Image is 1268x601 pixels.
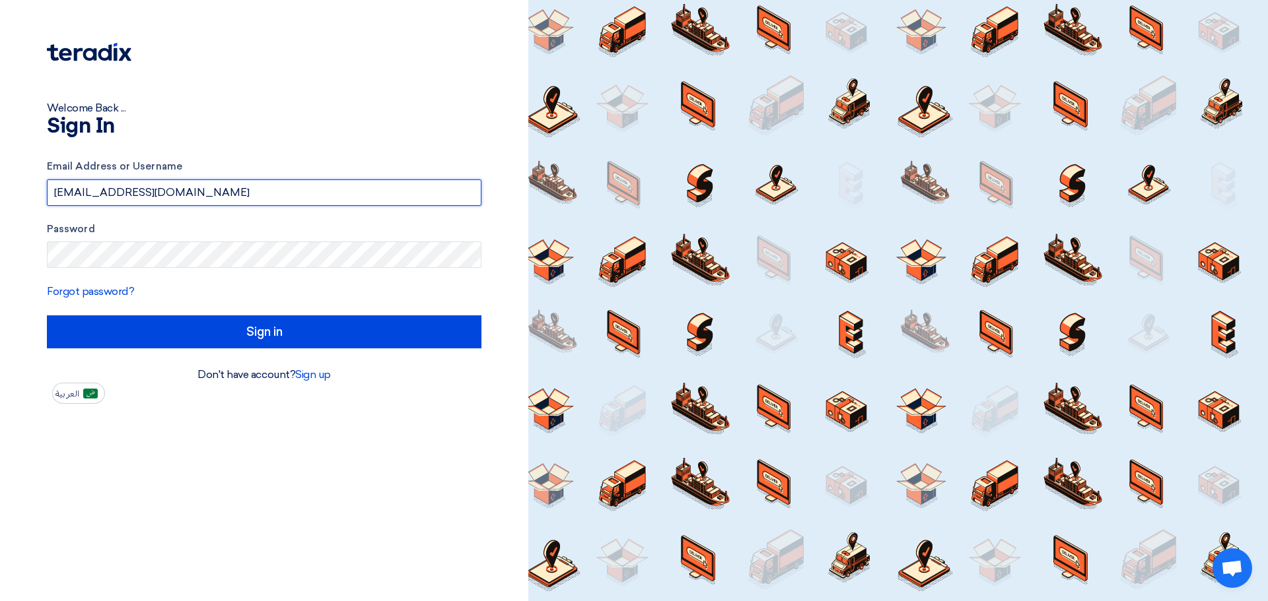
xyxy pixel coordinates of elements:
input: Enter your business email or username [47,179,481,206]
label: Email Address or Username [47,159,481,174]
a: Open chat [1213,548,1252,588]
a: Forgot password? [47,285,134,298]
div: Don't have account? [47,367,481,383]
label: Password [47,222,481,237]
input: Sign in [47,315,481,348]
h1: Sign In [47,116,481,137]
a: Sign up [295,368,331,381]
span: العربية [55,389,79,398]
button: العربية [52,383,105,404]
img: Teradix logo [47,43,131,61]
img: ar-AR.png [83,389,98,398]
div: Welcome Back ... [47,100,481,116]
